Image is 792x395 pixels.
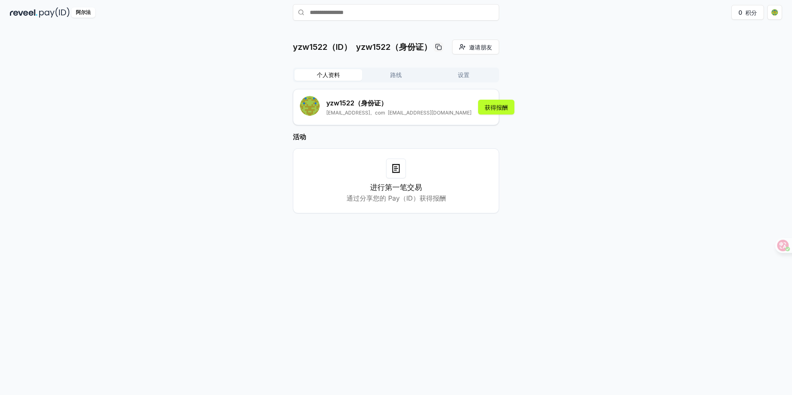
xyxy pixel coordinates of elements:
[76,9,91,15] font: 阿尔法
[388,110,471,116] font: [EMAIL_ADDRESS][DOMAIN_NAME]
[10,7,38,18] img: reveel_dark
[469,44,492,51] font: 邀请朋友
[370,183,422,192] font: 进行第一笔交易
[452,40,499,54] button: 邀请朋友
[39,7,70,18] img: pay_id
[326,99,354,107] font: yzw1522
[731,5,764,20] button: 0积分
[356,42,432,52] font: yzw1522（身份证）
[293,133,306,141] font: 活动
[326,110,471,116] font: [EMAIL_ADDRESS]。com
[317,71,340,78] font: 个人资料
[745,9,757,16] font: 积分
[390,71,402,78] font: 路线
[485,104,508,111] font: 获得报酬
[478,100,514,115] button: 获得报酬
[738,9,742,16] font: 0
[354,99,387,107] font: （身份证）
[458,71,469,78] font: 设置
[293,42,432,52] font: yzw1522（ID）
[346,194,446,202] font: 通过分享您的 Pay（ID）获得报酬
